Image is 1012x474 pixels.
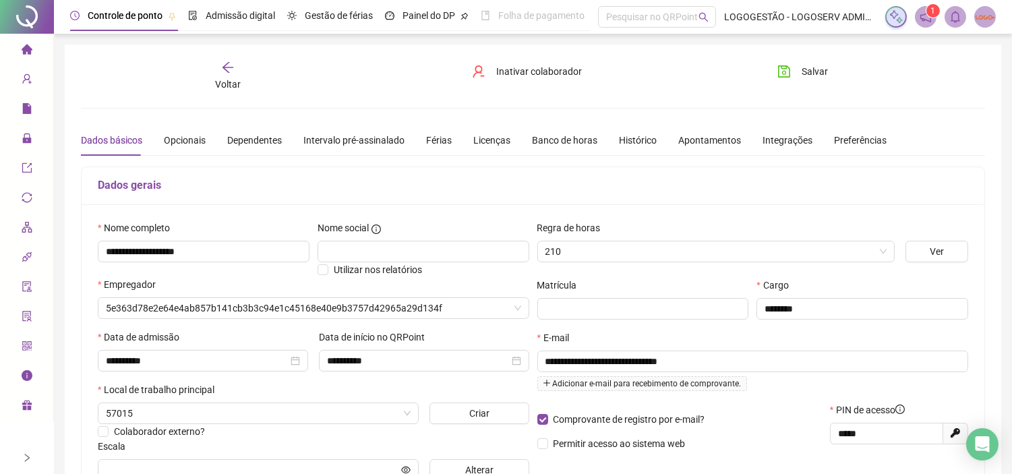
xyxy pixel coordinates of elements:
label: Data de início no QRPoint [319,330,434,345]
span: api [22,245,32,272]
label: Nome completo [98,220,179,235]
span: arrow-left [221,61,235,74]
label: Empregador [98,277,165,292]
div: Licenças [473,133,510,148]
span: file [22,97,32,124]
span: solution [22,305,32,332]
span: Criar [469,406,489,421]
button: Criar [429,403,529,424]
span: 1 [931,6,936,16]
span: Adicionar e-mail para recebimento de comprovante. [537,376,747,391]
span: LOGOGESTÃO - LOGOSERV ADMINISTRAÇÃO DE CONDOMINIOS [724,9,877,24]
span: Inativar colaborador [496,64,582,79]
span: info-circle [22,364,32,391]
span: Comprovante de registro por e-mail? [554,414,705,425]
span: apartment [22,216,32,243]
span: Controle de ponto [88,10,162,21]
span: pushpin [168,12,176,20]
span: lock [22,127,32,154]
label: Data de admissão [98,330,188,345]
span: notification [920,11,932,23]
label: Escala [98,439,134,454]
span: Folha de pagamento [498,10,585,21]
span: user-add [22,67,32,94]
span: 57015 [106,403,411,423]
div: Intervalo pré-assinalado [303,133,405,148]
div: Integrações [763,133,812,148]
img: sparkle-icon.fc2bf0ac1784a2077858766a79e2daf3.svg [889,9,903,24]
span: Nome social [318,220,369,235]
span: clock-circle [70,11,80,20]
div: Banco de horas [532,133,597,148]
span: bell [949,11,961,23]
span: gift [22,394,32,421]
span: save [777,65,791,78]
sup: 1 [926,4,940,18]
span: pushpin [460,12,469,20]
label: Matrícula [537,278,586,293]
span: audit [22,275,32,302]
div: Opcionais [164,133,206,148]
span: info-circle [371,225,381,234]
span: Admissão digital [206,10,275,21]
span: file-done [188,11,198,20]
label: Local de trabalho principal [98,382,223,397]
span: sync [22,186,32,213]
div: Férias [426,133,452,148]
div: Open Intercom Messenger [966,428,999,461]
span: qrcode [22,334,32,361]
button: Ver [905,241,968,262]
span: 5e363d78e2e64e4ab857b141cb3b3c94e1c45168e40e9b3757d42965a29d134f [106,298,521,318]
span: user-delete [472,65,485,78]
span: Voltar [215,79,241,90]
label: Regra de horas [537,220,609,235]
span: dashboard [385,11,394,20]
span: Gestão de férias [305,10,373,21]
span: Salvar [802,64,828,79]
div: Apontamentos [678,133,741,148]
span: 210 [545,241,887,262]
button: Inativar colaborador [462,61,592,82]
label: E-mail [537,330,578,345]
img: 2423 [975,7,995,27]
span: Painel do DP [403,10,455,21]
span: info-circle [895,405,905,414]
span: right [22,453,32,463]
span: search [698,12,709,22]
span: Ver [930,244,944,259]
span: plus [543,379,551,387]
span: Colaborador externo? [114,426,205,437]
div: Histórico [619,133,657,148]
button: Salvar [767,61,838,82]
span: home [22,38,32,65]
span: export [22,156,32,183]
div: Dependentes [227,133,282,148]
div: Preferências [834,133,887,148]
label: Cargo [756,278,797,293]
span: Utilizar nos relatórios [334,264,422,275]
span: PIN de acesso [836,403,905,417]
span: Permitir acesso ao sistema web [554,438,686,449]
span: book [481,11,490,20]
span: sun [287,11,297,20]
h5: Dados gerais [98,177,968,194]
div: Dados básicos [81,133,142,148]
